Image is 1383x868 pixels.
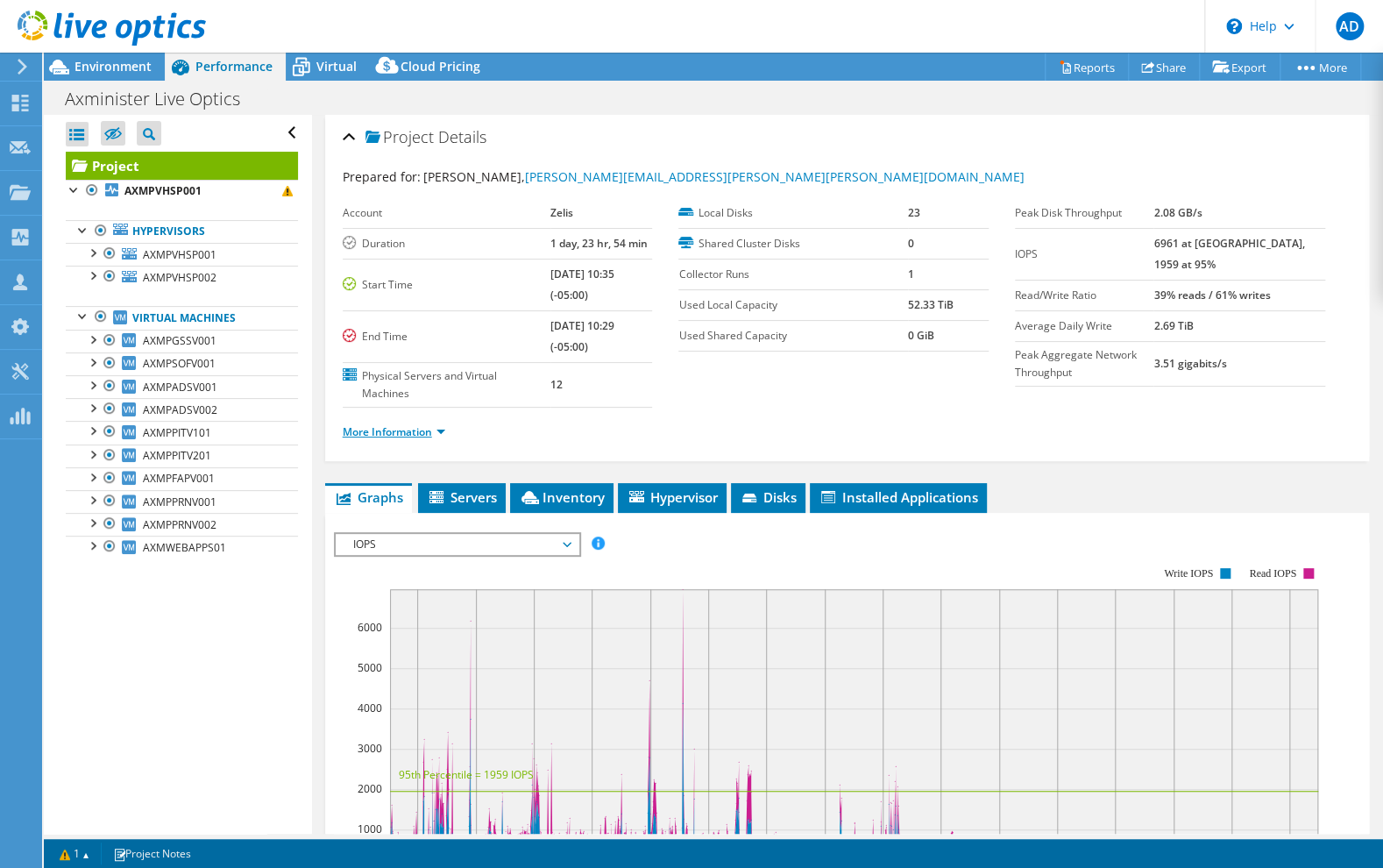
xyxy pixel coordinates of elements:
label: Used Local Capacity [678,296,908,314]
span: Performance [195,58,273,75]
span: AXMPADSV001 [143,380,217,395]
a: Project [66,152,298,180]
a: Reports [1045,53,1129,81]
b: 0 GiB [908,328,934,343]
b: 0 [908,236,914,251]
span: AXMPPRNV002 [143,517,216,532]
span: Project [365,129,434,146]
text: 5000 [358,660,382,675]
span: AXMWEBAPPS01 [143,540,226,555]
span: IOPS [344,534,570,555]
span: Virtual [316,58,357,75]
a: Hypervisors [66,220,298,243]
b: 2.08 GB/s [1153,205,1202,220]
a: Project Notes [101,843,203,864]
span: Disks [740,488,797,506]
span: AXMPPITV201 [143,448,211,463]
b: 39% reads / 61% writes [1153,288,1270,302]
span: AXMPFAPV001 [143,471,215,486]
label: Collector Runs [678,266,908,283]
a: AXMPVHSP001 [66,180,298,203]
label: Shared Cluster Disks [678,235,908,253]
b: 12 [550,377,563,392]
b: 52.33 TiB [908,297,954,312]
a: AXMWEBAPPS01 [66,536,298,559]
label: Local Disks [678,204,908,222]
b: 23 [908,205,920,220]
span: Environment [74,58,152,75]
span: Servers [427,488,497,506]
b: [DATE] 10:35 (-05:00) [550,267,614,302]
span: Installed Applications [819,488,978,506]
span: AXMPVHSP001 [143,247,216,262]
span: AXMPPITV101 [143,425,211,440]
a: 1 [47,843,102,864]
b: Zelis [550,205,573,220]
label: Physical Servers and Virtual Machines [343,367,550,402]
label: Peak Aggregate Network Throughput [1015,346,1153,381]
text: 1000 [358,822,382,836]
a: AXMPFAPV001 [66,467,298,490]
a: AXMPPRNV002 [66,513,298,536]
a: AXMPPRNV001 [66,490,298,513]
a: AXMPGSSV001 [66,330,298,352]
label: Peak Disk Throughput [1015,204,1153,222]
label: Average Daily Write [1015,317,1153,335]
a: Export [1199,53,1280,81]
label: Account [343,204,550,222]
span: Graphs [334,488,403,506]
span: [PERSON_NAME], [423,168,1025,185]
svg: \n [1226,18,1242,34]
a: Virtual Machines [66,306,298,329]
b: 1 [908,267,914,281]
span: Hypervisor [627,488,718,506]
b: AXMPVHSP001 [124,183,202,198]
a: AXMPVHSP002 [66,266,298,288]
span: AXMPPRNV001 [143,494,216,509]
a: AXMPADSV001 [66,375,298,398]
a: AXMPPITV201 [66,445,298,467]
b: 1 day, 23 hr, 54 min [550,236,648,251]
span: AXMPADSV002 [143,402,217,417]
b: [DATE] 10:29 (-05:00) [550,318,614,354]
span: Cloud Pricing [401,58,480,75]
span: AD [1336,12,1364,40]
b: 2.69 TiB [1153,318,1193,333]
a: [PERSON_NAME][EMAIL_ADDRESS][PERSON_NAME][PERSON_NAME][DOMAIN_NAME] [525,168,1025,185]
text: 3000 [358,741,382,756]
label: IOPS [1015,245,1153,263]
text: 4000 [358,701,382,715]
label: Read/Write Ratio [1015,287,1153,304]
text: 95th Percentile = 1959 IOPS [399,767,534,782]
label: Duration [343,235,550,253]
label: End Time [343,328,550,345]
a: Share [1128,53,1200,81]
a: AXMPSOFV001 [66,352,298,375]
span: Inventory [519,488,605,506]
text: 6000 [358,620,382,635]
span: AXMPGSSV001 [143,333,216,348]
text: Read IOPS [1249,567,1296,580]
text: 2000 [358,781,382,796]
span: AXMPVHSP002 [143,270,216,285]
h1: Axminister Live Optics [57,89,267,109]
label: Used Shared Capacity [678,327,908,345]
a: AXMPADSV002 [66,398,298,421]
b: 3.51 gigabits/s [1153,356,1226,371]
span: Details [438,126,486,147]
label: Start Time [343,276,550,294]
a: AXMPVHSP001 [66,243,298,266]
a: AXMPPITV101 [66,421,298,444]
text: Write IOPS [1164,567,1213,580]
label: Prepared for: [343,168,421,185]
a: More Information [343,424,445,439]
b: 6961 at [GEOGRAPHIC_DATA], 1959 at 95% [1153,236,1304,272]
span: AXMPSOFV001 [143,356,216,371]
a: More [1280,53,1361,81]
